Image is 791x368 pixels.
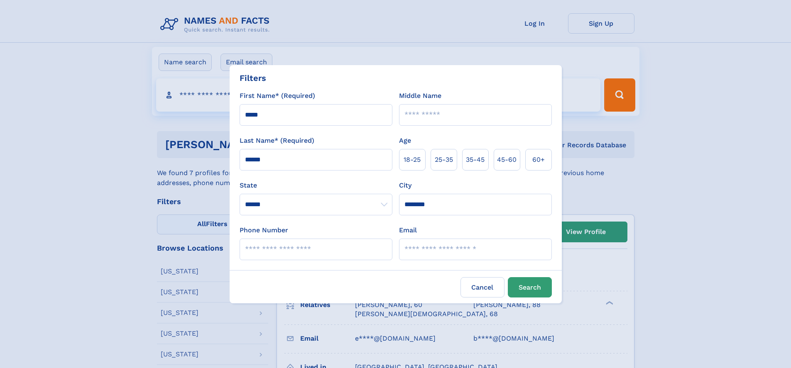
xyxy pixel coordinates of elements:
span: 35‑45 [466,155,485,165]
label: First Name* (Required) [240,91,315,101]
label: Last Name* (Required) [240,136,314,146]
span: 25‑35 [435,155,453,165]
label: Phone Number [240,225,288,235]
label: Cancel [460,277,504,297]
label: Email [399,225,417,235]
span: 60+ [532,155,545,165]
label: City [399,180,411,190]
button: Search [508,277,552,297]
span: 45‑60 [497,155,517,165]
label: State [240,180,392,190]
label: Middle Name [399,91,441,101]
div: Filters [240,72,266,84]
span: 18‑25 [404,155,421,165]
label: Age [399,136,411,146]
